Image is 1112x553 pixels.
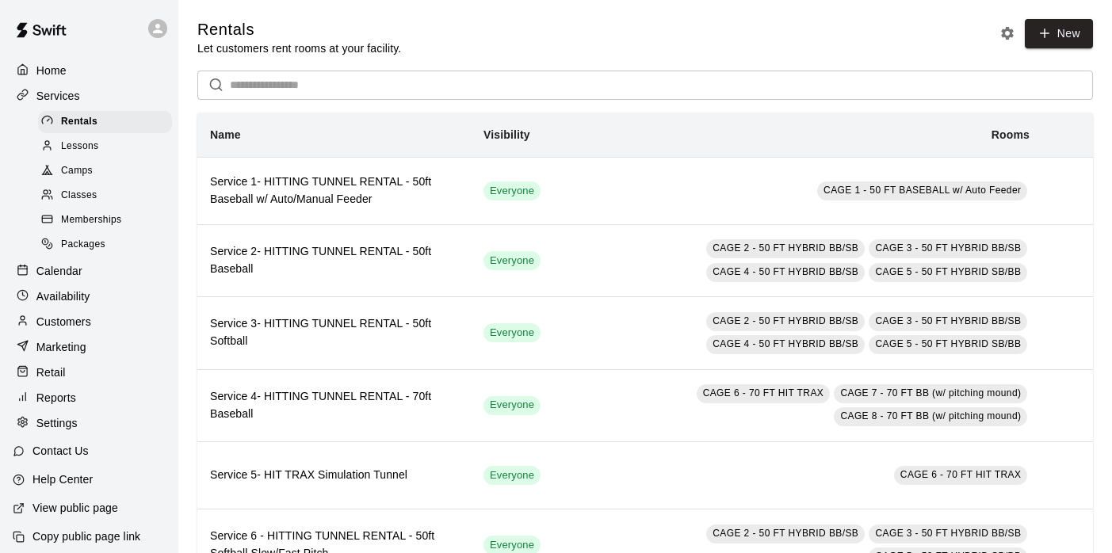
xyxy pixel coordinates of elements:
p: Retail [36,364,66,380]
a: Calendar [13,259,166,283]
p: Availability [36,288,90,304]
p: Calendar [36,263,82,279]
span: Everyone [483,326,541,341]
a: Home [13,59,166,82]
span: Lessons [61,139,99,154]
a: Services [13,84,166,108]
div: Memberships [38,209,172,231]
a: Rentals [38,109,178,134]
div: Lessons [38,135,172,158]
b: Rooms [992,128,1030,141]
a: Lessons [38,134,178,158]
span: Everyone [483,254,541,269]
p: Home [36,63,67,78]
span: CAGE 2 - 50 FT HYBRID BB/SB [713,315,858,326]
span: Everyone [483,468,541,483]
span: CAGE 2 - 50 FT HYBRID BB/SB [713,242,858,254]
p: Customers [36,314,91,330]
span: CAGE 2 - 50 FT HYBRID BB/SB [713,528,858,539]
span: Everyone [483,398,541,413]
span: Everyone [483,538,541,553]
p: Copy public page link [32,528,140,544]
p: Help Center [32,471,93,487]
div: This service is visible to all of your customers [483,181,541,200]
a: New [1025,19,1093,48]
a: Reports [13,386,166,410]
span: Everyone [483,184,541,199]
a: Classes [38,184,178,208]
a: Retail [13,360,166,384]
span: CAGE 3 - 50 FT HYBRID BB/SB [875,242,1021,254]
span: Memberships [61,212,121,228]
h5: Rentals [197,19,401,40]
a: Marketing [13,335,166,359]
div: Rentals [38,111,172,133]
span: Rentals [61,114,97,130]
span: CAGE 6 - 70 FT HIT TRAX [703,387,824,399]
span: CAGE 3 - 50 FT HYBRID BB/SB [875,528,1021,539]
a: Availability [13,284,166,308]
span: CAGE 4 - 50 FT HYBRID BB/SB [713,266,858,277]
span: CAGE 3 - 50 FT HYBRID BB/SB [875,315,1021,326]
h6: Service 5- HIT TRAX Simulation Tunnel [210,467,458,484]
a: Customers [13,310,166,334]
span: CAGE 5 - 50 FT HYBRID SB/BB [875,338,1021,349]
button: Rental settings [995,21,1019,45]
p: Settings [36,415,78,431]
b: Name [210,128,241,141]
a: Camps [38,159,178,184]
p: Services [36,88,80,104]
p: Reports [36,390,76,406]
span: CAGE 5 - 50 FT HYBRID SB/BB [875,266,1021,277]
a: Settings [13,411,166,435]
p: Let customers rent rooms at your facility. [197,40,401,56]
h6: Service 3- HITTING TUNNEL RENTAL - 50ft Softball [210,315,458,350]
span: CAGE 1 - 50 FT BASEBALL w/ Auto Feeder [823,185,1021,196]
div: This service is visible to all of your customers [483,251,541,270]
div: This service is visible to all of your customers [483,323,541,342]
h6: Service 4- HITTING TUNNEL RENTAL - 70ft Baseball [210,388,458,423]
span: Camps [61,163,93,179]
span: CAGE 6 - 70 FT HIT TRAX [900,469,1022,480]
a: Memberships [38,208,178,233]
span: CAGE 7 - 70 FT BB (w/ pitching mound) [840,387,1021,399]
span: Classes [61,188,97,204]
a: Packages [38,233,178,257]
h6: Service 1- HITTING TUNNEL RENTAL - 50ft Baseball w/ Auto/Manual Feeder [210,174,458,208]
div: This service is visible to all of your customers [483,466,541,485]
div: This service is visible to all of your customers [483,396,541,415]
p: View public page [32,500,118,516]
span: CAGE 8 - 70 FT BB (w/ pitching mound) [840,410,1021,421]
p: Contact Us [32,443,89,459]
span: CAGE 4 - 50 FT HYBRID BB/SB [713,338,858,349]
h6: Service 2- HITTING TUNNEL RENTAL - 50ft Baseball [210,243,458,278]
span: Packages [61,237,105,253]
div: Packages [38,234,172,256]
div: Camps [38,160,172,182]
div: Classes [38,185,172,207]
p: Marketing [36,339,86,355]
b: Visibility [483,128,530,141]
